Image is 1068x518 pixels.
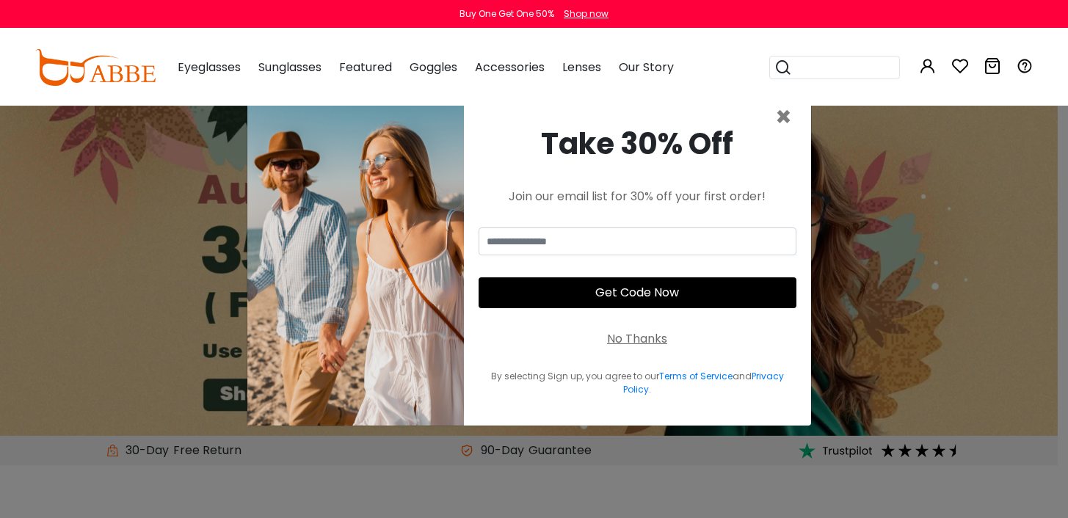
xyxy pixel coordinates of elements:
div: Join our email list for 30% off your first order! [479,188,796,205]
span: × [775,98,792,136]
div: Take 30% Off [479,122,796,166]
div: Shop now [564,7,609,21]
div: No Thanks [607,330,667,348]
div: Buy One Get One 50% [459,7,554,21]
span: Featured [339,59,392,76]
span: Goggles [410,59,457,76]
a: Terms of Service [659,370,733,382]
button: Close [775,104,792,131]
img: abbeglasses.com [35,49,156,86]
button: Get Code Now [479,277,796,308]
span: Lenses [562,59,601,76]
span: Sunglasses [258,59,322,76]
span: Accessories [475,59,545,76]
span: Our Story [619,59,674,76]
div: By selecting Sign up, you agree to our and . [479,370,796,396]
a: Shop now [556,7,609,20]
img: welcome [247,92,464,426]
span: Eyeglasses [178,59,241,76]
a: Privacy Policy [623,370,784,395]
